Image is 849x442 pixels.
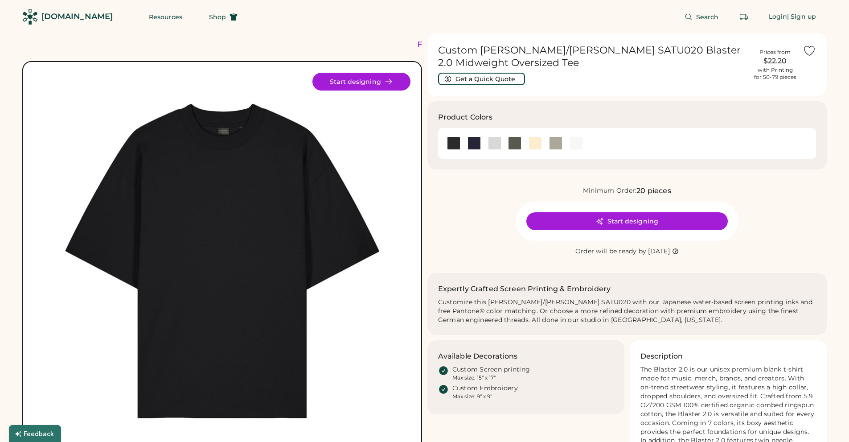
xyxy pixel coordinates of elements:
div: | Sign up [787,12,816,21]
button: Resources [138,8,193,26]
div: French Navy [468,137,481,150]
div: Black [447,137,460,150]
div: Stone [549,137,562,150]
h3: Description [640,351,683,362]
img: Heather Grey Swatch Image [488,137,501,150]
h1: Custom [PERSON_NAME]/[PERSON_NAME] SATU020 Blaster 2.0 Midweight Oversized Tee [438,44,748,69]
div: [DOMAIN_NAME] [41,11,113,22]
div: Order will be ready by [575,247,647,256]
div: White [570,137,583,150]
img: Stone Swatch Image [549,137,562,150]
img: Rendered Logo - Screens [22,9,38,25]
div: Minimum Order: [583,186,637,195]
div: Login [769,12,787,21]
span: Search [696,14,719,20]
div: Khaki Green [508,137,521,150]
iframe: Front Chat [807,402,845,440]
div: Prices from [759,49,791,56]
h3: Available Decorations [438,351,518,362]
div: with Printing for 50-79 pieces [754,66,796,81]
button: Get a Quick Quote [438,73,525,85]
div: [DATE] [648,247,670,256]
img: Black Swatch Image [447,137,460,150]
div: 20 pieces [636,186,671,196]
button: Start designing [312,73,410,91]
button: Search [674,8,730,26]
div: FREE SHIPPING [417,39,494,51]
div: Custom Screen printing [452,365,530,374]
button: Shop [198,8,248,26]
div: Custom Embroidery [452,384,518,393]
img: Natural Raw Swatch Image [529,137,542,150]
button: Start designing [526,212,728,230]
h2: Expertly Crafted Screen Printing & Embroidery [438,284,611,294]
div: Natural Raw [529,137,542,150]
span: Shop [209,14,226,20]
img: French Navy Swatch Image [468,137,481,150]
div: Max size: 9" x 9" [452,393,492,400]
div: Max size: 15" x 17" [452,374,496,381]
img: Khaki Green Swatch Image [508,137,521,150]
div: Heather Grey [488,137,501,150]
div: Customize this [PERSON_NAME]/[PERSON_NAME] SATU020 with our Japanese water-based screen printing ... [438,298,816,325]
img: White Swatch Image [570,137,583,150]
div: $22.20 [753,56,797,66]
h3: Product Colors [438,112,493,123]
button: Retrieve an order [735,8,753,26]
